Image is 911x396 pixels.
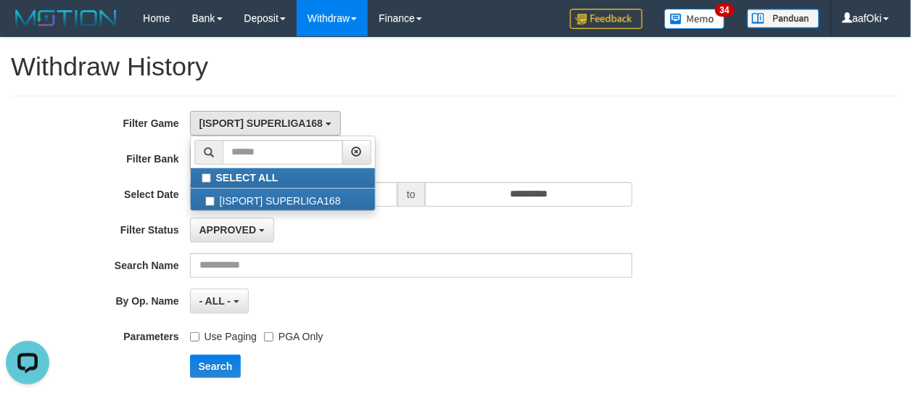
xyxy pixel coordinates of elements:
span: APPROVED [199,224,257,236]
input: [ISPORT] SUPERLIGA168 [205,197,215,206]
label: Use Paging [190,324,257,344]
span: - ALL - [199,295,231,307]
img: panduan.png [747,9,820,28]
button: Search [190,355,242,378]
input: PGA Only [264,332,273,342]
button: APPROVED [190,218,274,242]
span: [ISPORT] SUPERLIGA168 [199,117,323,129]
input: Use Paging [190,332,199,342]
label: SELECT ALL [191,168,375,188]
label: PGA Only [264,324,323,344]
h1: Withdraw History [11,52,900,81]
button: [ISPORT] SUPERLIGA168 [190,111,341,136]
img: Feedback.jpg [570,9,643,29]
img: MOTION_logo.png [11,7,121,29]
label: [ISPORT] SUPERLIGA168 [191,189,375,210]
span: to [397,182,425,207]
span: 34 [715,4,735,17]
button: Open LiveChat chat widget [6,6,49,49]
input: SELECT ALL [202,173,211,183]
img: Button%20Memo.svg [664,9,725,29]
button: - ALL - [190,289,249,313]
